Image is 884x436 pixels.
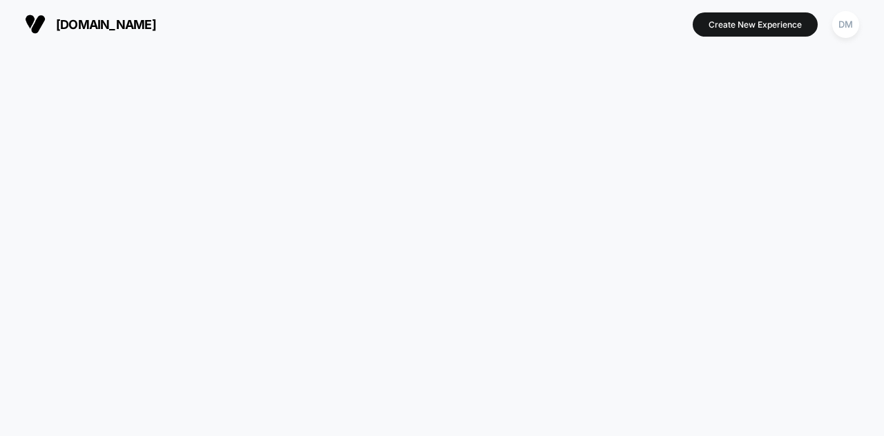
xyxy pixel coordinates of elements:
button: Create New Experience [693,12,818,37]
img: Visually logo [25,14,46,35]
div: DM [832,11,859,38]
span: [DOMAIN_NAME] [56,17,156,32]
button: [DOMAIN_NAME] [21,13,160,35]
button: DM [828,10,863,39]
